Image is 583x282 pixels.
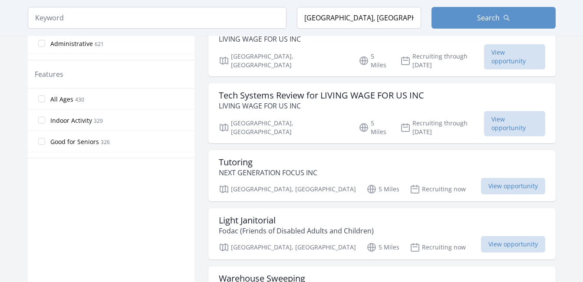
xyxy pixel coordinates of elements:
[208,16,556,76] a: Online Survey for LIVING WAGE FOR US INC LIVING WAGE FOR US INC [GEOGRAPHIC_DATA], [GEOGRAPHIC_DA...
[219,215,374,226] h3: Light Janitorial
[50,138,99,146] span: Good for Seniors
[219,226,374,236] p: Fodac (Friends of Disabled Adults and Children)
[38,117,45,124] input: Indoor Activity 329
[208,83,556,143] a: Tech Systems Review for LIVING WAGE FOR US INC LIVING WAGE FOR US INC [GEOGRAPHIC_DATA], [GEOGRAP...
[219,184,356,194] p: [GEOGRAPHIC_DATA], [GEOGRAPHIC_DATA]
[219,52,349,69] p: [GEOGRAPHIC_DATA], [GEOGRAPHIC_DATA]
[38,40,45,47] input: Administrative 621
[484,44,545,69] span: View opportunity
[94,117,103,125] span: 329
[219,167,317,178] p: NEXT GENERATION FOCUS INC
[38,95,45,102] input: All Ages 430
[481,236,545,252] span: View opportunity
[50,116,92,125] span: Indoor Activity
[50,39,93,48] span: Administrative
[297,7,421,29] input: Location
[366,242,399,252] p: 5 Miles
[75,96,84,103] span: 430
[359,119,390,136] p: 5 Miles
[219,34,394,44] p: LIVING WAGE FOR US INC
[410,242,466,252] p: Recruiting now
[95,40,104,48] span: 621
[208,208,556,259] a: Light Janitorial Fodac (Friends of Disabled Adults and Children) [GEOGRAPHIC_DATA], [GEOGRAPHIC_D...
[484,111,545,136] span: View opportunity
[477,13,500,23] span: Search
[219,101,424,111] p: LIVING WAGE FOR US INC
[400,119,484,136] p: Recruiting through [DATE]
[400,52,484,69] p: Recruiting through [DATE]
[481,178,545,194] span: View opportunity
[359,52,390,69] p: 5 Miles
[366,184,399,194] p: 5 Miles
[35,69,63,79] legend: Features
[28,7,287,29] input: Keyword
[219,157,317,167] h3: Tutoring
[50,95,73,104] span: All Ages
[431,7,556,29] button: Search
[208,150,556,201] a: Tutoring NEXT GENERATION FOCUS INC [GEOGRAPHIC_DATA], [GEOGRAPHIC_DATA] 5 Miles Recruiting now Vi...
[410,184,466,194] p: Recruiting now
[101,138,110,146] span: 326
[219,242,356,252] p: [GEOGRAPHIC_DATA], [GEOGRAPHIC_DATA]
[38,138,45,145] input: Good for Seniors 326
[219,119,349,136] p: [GEOGRAPHIC_DATA], [GEOGRAPHIC_DATA]
[219,90,424,101] h3: Tech Systems Review for LIVING WAGE FOR US INC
